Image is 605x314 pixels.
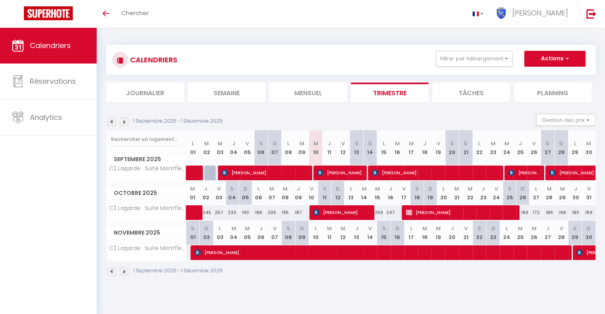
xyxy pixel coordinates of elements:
th: 29 [568,221,582,245]
th: 27 [529,181,543,205]
abbr: V [494,185,498,193]
th: 05 [241,221,254,245]
abbr: M [454,185,459,193]
abbr: V [309,185,313,193]
abbr: M [231,225,236,232]
abbr: J [355,225,358,232]
abbr: L [287,140,290,147]
th: 20 [445,130,459,166]
th: 17 [397,181,410,205]
th: 21 [459,130,473,166]
th: 01 [186,130,200,166]
th: 19 [432,130,445,166]
div: 168 [556,205,569,220]
span: [PERSON_NAME] [195,245,564,260]
span: Chercher [121,9,149,17]
div: 195 [278,205,292,220]
th: 25 [503,181,516,205]
img: Super Booking [24,6,73,20]
span: [PERSON_NAME] [372,165,498,180]
th: 22 [473,221,486,245]
th: 14 [364,130,377,166]
th: 18 [418,130,432,166]
abbr: L [383,140,385,147]
abbr: S [323,185,327,193]
abbr: J [451,225,454,232]
span: Analytics [30,112,62,122]
li: Tâches [432,83,510,102]
span: C2 Lagarde · Suite Montfleury piscine 2chambres/Parking& Balcon [108,205,187,211]
abbr: M [300,140,304,147]
abbr: J [328,140,331,147]
span: C2 Lagarde · Suite Montfleury piscine 2chambres/Parking& Balcon [108,166,187,171]
abbr: J [546,225,549,232]
abbr: V [560,225,563,232]
span: Octobre 2025 [107,187,186,199]
th: 05 [239,181,252,205]
abbr: D [368,140,372,147]
abbr: D [428,185,432,193]
abbr: M [313,140,318,147]
abbr: D [559,140,563,147]
abbr: S [508,185,511,193]
iframe: Chat [571,278,599,308]
img: logout [586,9,596,19]
abbr: M [283,185,288,193]
abbr: D [273,140,277,147]
th: 17 [405,130,418,166]
th: 10 [309,221,322,245]
abbr: J [482,185,485,193]
th: 05 [241,130,254,166]
span: Réservations [30,76,76,86]
abbr: M [504,140,509,147]
abbr: M [547,185,552,193]
th: 13 [344,181,358,205]
abbr: M [190,185,195,193]
span: C2 Lagarde · Suite Montfleury piscine 2chambres/Parking& Balcon [108,245,187,251]
th: 24 [500,130,514,166]
th: 27 [541,221,554,245]
abbr: M [436,225,441,232]
abbr: J [389,185,392,193]
th: 14 [364,221,377,245]
th: 30 [582,130,595,166]
abbr: J [574,185,577,193]
th: 06 [254,221,268,245]
th: 07 [268,130,281,166]
th: 08 [282,130,295,166]
li: Planning [514,83,591,102]
th: 20 [437,181,450,205]
th: 19 [424,181,437,205]
img: ... [495,7,507,19]
abbr: M [340,225,345,232]
abbr: V [464,225,467,232]
abbr: M [518,225,523,232]
abbr: M [491,140,496,147]
p: 1 Septembre 2025 - 1 Décembre 2025 [133,118,223,125]
abbr: M [409,140,414,147]
abbr: D [204,225,208,232]
th: 06 [254,130,268,166]
abbr: L [219,225,221,232]
abbr: D [243,185,247,193]
th: 07 [265,181,278,205]
abbr: L [535,185,537,193]
li: Trimestre [351,83,428,102]
abbr: M [586,140,591,147]
th: 31 [582,181,595,205]
abbr: J [204,185,207,193]
span: [PERSON_NAME] [313,205,372,220]
abbr: S [546,140,549,147]
abbr: M [204,140,209,147]
th: 29 [568,130,582,166]
span: [PERSON_NAME] [512,8,568,18]
th: 18 [418,221,432,245]
abbr: S [450,140,454,147]
th: 08 [278,181,292,205]
div: 206 [265,205,278,220]
th: 15 [377,221,391,245]
div: 257 [212,205,226,220]
abbr: M [560,185,565,193]
abbr: L [478,140,480,147]
th: 01 [186,221,200,245]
